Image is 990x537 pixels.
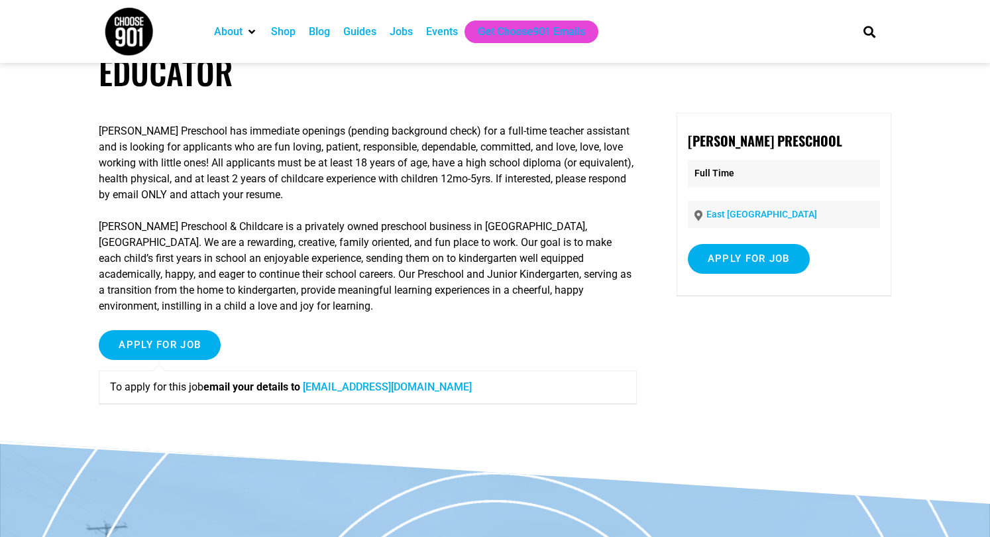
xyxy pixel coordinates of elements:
[688,244,810,274] input: Apply for job
[390,24,413,40] a: Jobs
[303,381,472,393] a: [EMAIL_ADDRESS][DOMAIN_NAME]
[214,24,243,40] a: About
[426,24,458,40] a: Events
[99,123,637,203] p: [PERSON_NAME] Preschool has immediate openings (pending background check) for a full-time teacher...
[706,209,817,219] a: East [GEOGRAPHIC_DATA]
[309,24,330,40] a: Blog
[110,379,626,395] p: To apply for this job
[478,24,585,40] a: Get Choose901 Emails
[203,381,300,393] strong: email your details to
[271,24,296,40] a: Shop
[207,21,841,43] nav: Main nav
[99,52,891,91] h1: Educator
[688,160,880,187] p: Full Time
[207,21,264,43] div: About
[859,21,881,42] div: Search
[99,219,637,314] p: [PERSON_NAME] Preschool & Childcare is a privately owned preschool business in [GEOGRAPHIC_DATA],...
[343,24,376,40] a: Guides
[688,131,842,150] strong: [PERSON_NAME] Preschool
[99,330,221,360] input: Apply for job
